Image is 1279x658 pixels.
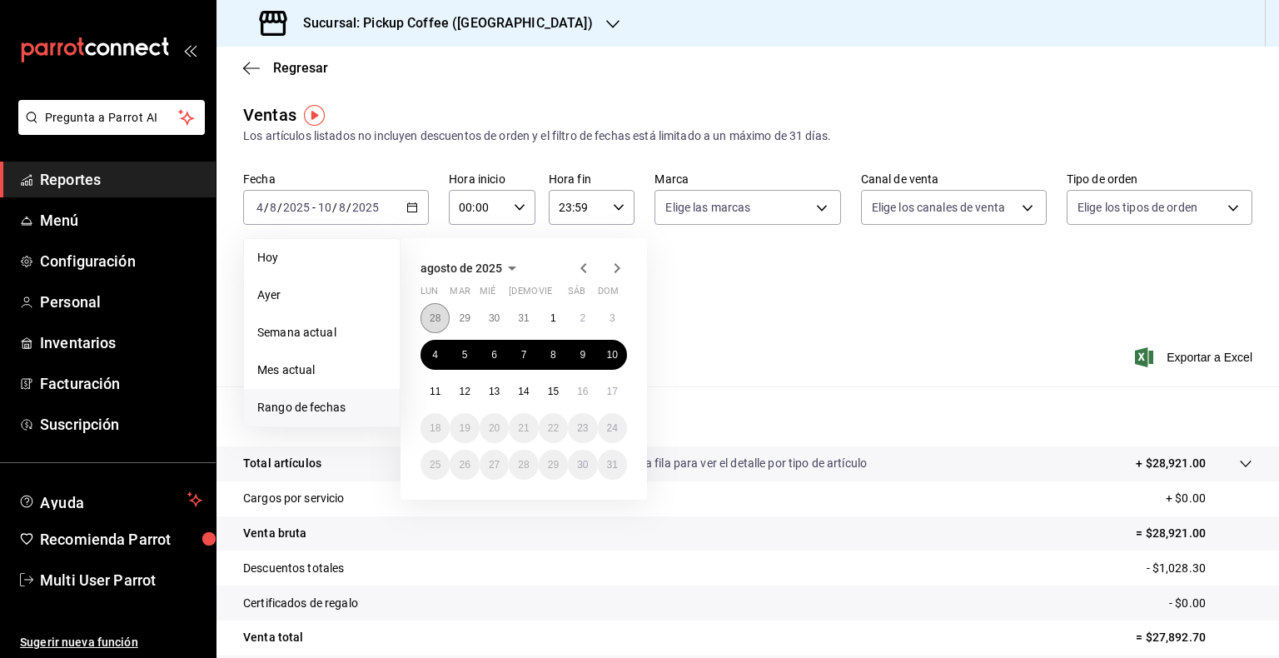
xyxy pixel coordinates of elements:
[548,422,559,434] abbr: 22 de agosto de 2025
[1138,347,1252,367] button: Exportar a Excel
[450,413,479,443] button: 19 de agosto de 2025
[269,201,277,214] input: --
[421,340,450,370] button: 4 de agosto de 2025
[598,413,627,443] button: 24 de agosto de 2025
[183,43,197,57] button: open_drawer_menu
[304,105,325,126] img: Tooltip marker
[40,372,202,395] span: Facturación
[580,349,585,361] abbr: 9 de agosto de 2025
[568,286,585,303] abbr: sábado
[430,312,440,324] abbr: 28 de julio de 2025
[257,287,386,304] span: Ayer
[1136,525,1252,542] p: = $28,921.00
[273,60,328,76] span: Regresar
[872,199,1005,216] span: Elige los canales de venta
[489,312,500,324] abbr: 30 de julio de 2025
[577,459,588,471] abbr: 30 de agosto de 2025
[580,312,585,324] abbr: 2 de agosto de 2025
[509,413,538,443] button: 21 de agosto de 2025
[40,413,202,436] span: Suscripción
[40,569,202,591] span: Multi User Parrot
[459,312,470,324] abbr: 29 de julio de 2025
[1169,595,1252,612] p: - $0.00
[256,201,264,214] input: --
[539,286,552,303] abbr: viernes
[598,450,627,480] button: 31 de agosto de 2025
[480,303,509,333] button: 30 de julio de 2025
[351,201,380,214] input: ----
[338,201,346,214] input: --
[598,286,619,303] abbr: domingo
[1136,629,1252,646] p: = $27,892.70
[430,386,440,397] abbr: 11 de agosto de 2025
[430,422,440,434] abbr: 18 de agosto de 2025
[243,595,358,612] p: Certificados de regalo
[607,349,618,361] abbr: 10 de agosto de 2025
[421,303,450,333] button: 28 de julio de 2025
[421,258,522,278] button: agosto de 2025
[568,376,597,406] button: 16 de agosto de 2025
[568,303,597,333] button: 2 de agosto de 2025
[509,340,538,370] button: 7 de agosto de 2025
[290,13,593,33] h3: Sucursal: Pickup Coffee ([GEOGRAPHIC_DATA])
[243,173,429,185] label: Fecha
[480,450,509,480] button: 27 de agosto de 2025
[539,376,568,406] button: 15 de agosto de 2025
[450,450,479,480] button: 26 de agosto de 2025
[577,422,588,434] abbr: 23 de agosto de 2025
[243,629,303,646] p: Venta total
[1147,560,1252,577] p: - $1,028.30
[480,340,509,370] button: 6 de agosto de 2025
[549,173,635,185] label: Hora fin
[264,201,269,214] span: /
[665,199,750,216] span: Elige las marcas
[40,490,181,510] span: Ayuda
[462,349,468,361] abbr: 5 de agosto de 2025
[257,249,386,267] span: Hoy
[518,422,529,434] abbr: 21 de agosto de 2025
[243,490,345,507] p: Cargos por servicio
[521,349,527,361] abbr: 7 de agosto de 2025
[450,286,470,303] abbr: martes
[243,560,344,577] p: Descuentos totales
[40,209,202,232] span: Menú
[607,422,618,434] abbr: 24 de agosto de 2025
[243,406,1252,426] p: Resumen
[610,312,615,324] abbr: 3 de agosto de 2025
[491,349,497,361] abbr: 6 de agosto de 2025
[509,376,538,406] button: 14 de agosto de 2025
[550,312,556,324] abbr: 1 de agosto de 2025
[459,386,470,397] abbr: 12 de agosto de 2025
[243,455,321,472] p: Total artículos
[548,386,559,397] abbr: 15 de agosto de 2025
[20,634,202,651] span: Sugerir nueva función
[480,376,509,406] button: 13 de agosto de 2025
[18,100,205,135] button: Pregunta a Parrot AI
[243,102,296,127] div: Ventas
[1166,490,1252,507] p: + $0.00
[257,361,386,379] span: Mes actual
[539,450,568,480] button: 29 de agosto de 2025
[257,324,386,341] span: Semana actual
[257,399,386,416] span: Rango de fechas
[568,413,597,443] button: 23 de agosto de 2025
[449,173,535,185] label: Hora inicio
[421,286,438,303] abbr: lunes
[489,422,500,434] abbr: 20 de agosto de 2025
[450,340,479,370] button: 5 de agosto de 2025
[598,376,627,406] button: 17 de agosto de 2025
[598,303,627,333] button: 3 de agosto de 2025
[459,422,470,434] abbr: 19 de agosto de 2025
[421,450,450,480] button: 25 de agosto de 2025
[489,386,500,397] abbr: 13 de agosto de 2025
[432,349,438,361] abbr: 4 de agosto de 2025
[654,173,840,185] label: Marca
[480,286,495,303] abbr: miércoles
[509,303,538,333] button: 31 de julio de 2025
[459,459,470,471] abbr: 26 de agosto de 2025
[243,60,328,76] button: Regresar
[607,459,618,471] abbr: 31 de agosto de 2025
[539,303,568,333] button: 1 de agosto de 2025
[509,450,538,480] button: 28 de agosto de 2025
